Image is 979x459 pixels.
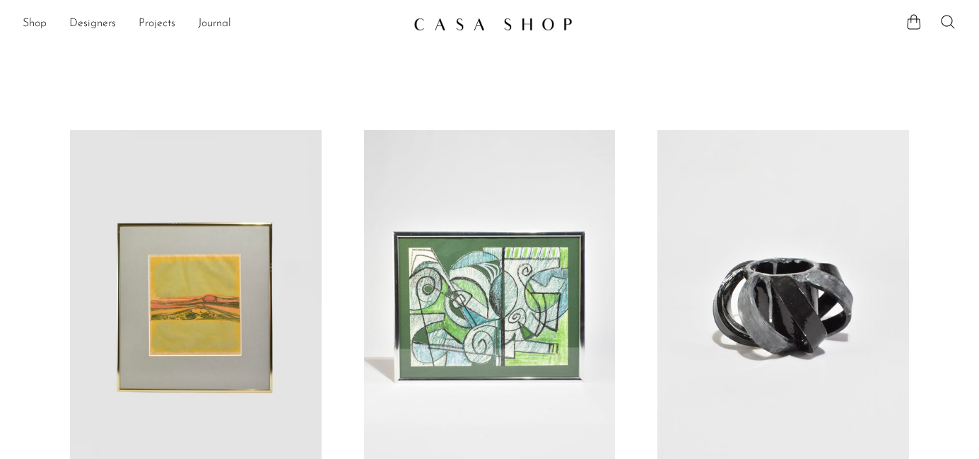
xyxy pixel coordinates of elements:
a: Shop [23,15,47,33]
a: Designers [69,15,116,33]
a: Journal [198,15,231,33]
ul: NEW HEADER MENU [23,12,402,36]
nav: Desktop navigation [23,12,402,36]
a: Projects [139,15,175,33]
